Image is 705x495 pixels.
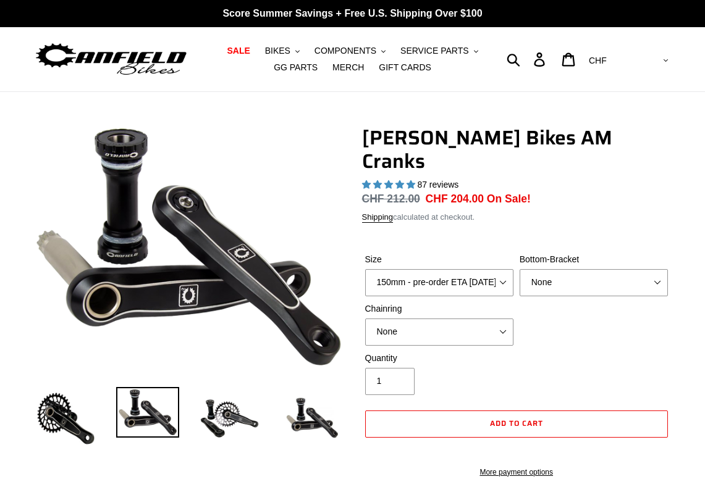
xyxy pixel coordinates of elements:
[308,43,392,59] button: COMPONENTS
[36,128,341,365] img: Canfield Cranks
[417,180,458,189] span: 87 reviews
[362,126,672,173] h1: [PERSON_NAME] Bikes AM Cranks
[426,193,484,205] span: CHF 204.00
[198,387,261,451] img: Load image into Gallery viewer, Canfield Bikes AM Cranks
[373,59,437,76] a: GIFT CARDS
[221,43,256,59] a: SALE
[227,46,250,56] span: SALE
[362,211,672,223] div: calculated at checkout.
[315,46,376,56] span: COMPONENTS
[34,40,188,79] img: Canfield Bikes
[326,59,370,76] a: MERCH
[487,191,531,207] span: On Sale!
[362,212,394,223] a: Shipping
[116,387,180,438] img: Load image into Gallery viewer, Canfield Cranks
[400,46,468,56] span: SERVICE PARTS
[490,417,543,429] span: Add to cart
[379,62,431,73] span: GIFT CARDS
[365,302,513,315] label: Chainring
[365,253,513,266] label: Size
[332,62,364,73] span: MERCH
[365,352,513,365] label: Quantity
[365,467,669,478] a: More payment options
[280,387,344,451] img: Load image into Gallery viewer, CANFIELD-AM_DH-CRANKS
[34,387,98,451] img: Load image into Gallery viewer, Canfield Bikes AM Cranks
[268,59,324,76] a: GG PARTS
[259,43,306,59] button: BIKES
[362,193,420,205] s: CHF 212.00
[274,62,318,73] span: GG PARTS
[520,253,668,266] label: Bottom-Bracket
[365,410,669,438] button: Add to cart
[265,46,290,56] span: BIKES
[362,180,418,189] span: 4.97 stars
[394,43,484,59] button: SERVICE PARTS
